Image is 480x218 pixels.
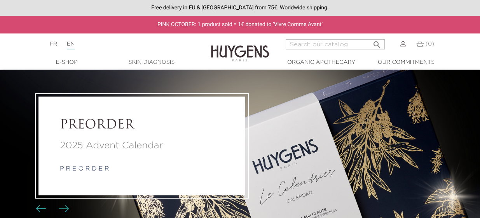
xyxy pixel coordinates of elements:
i:  [372,38,382,47]
button:  [370,37,384,47]
div: | [46,39,194,49]
a: PREORDER [60,118,224,133]
a: 2025 Advent Calendar [60,139,224,153]
a: EN [67,41,75,49]
div: Carousel buttons [39,203,64,214]
span: (0) [426,41,434,47]
a: E-Shop [28,58,106,67]
a: Organic Apothecary [283,58,360,67]
img: Huygens [211,33,269,63]
a: p r e o r d e r [60,166,109,172]
input: Search [286,39,385,49]
a: Skin Diagnosis [113,58,190,67]
a: FR [50,41,57,47]
a: Our commitments [367,58,445,67]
